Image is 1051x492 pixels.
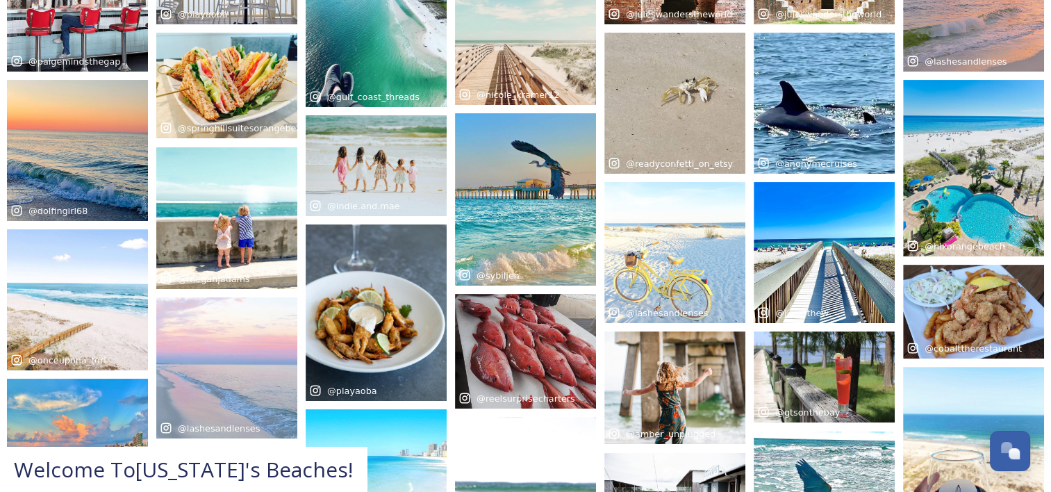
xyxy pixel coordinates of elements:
span: @ playaoba [178,9,228,19]
img: 8bc0514f-f680-4fa0-9c1e-69b1d23f5b08.jpg [156,297,297,438]
img: 65be5c5d-2dd6-b7c5-7d1c-fa3da395f250.jpg [903,80,1044,256]
img: 3095-ig-17881551287281254.jpg [156,147,297,289]
img: 3095-ig-18081818365256021.jpg [754,331,895,423]
img: d84c89b2-5ac4-ba53-8310-5d458bfb26a3.jpg [754,182,895,323]
span: @ meganjadams [178,274,250,284]
span: @ readyconfetti_on_etsy [626,158,733,169]
img: e320be09-70a6-d0f8-f226-a309bb1747d4.jpg [306,115,447,216]
span: @ gtsonthebay [775,408,840,418]
span: @ playaoba [327,386,377,396]
button: Open Chat [990,431,1030,471]
span: @ juleswanderstheworld [775,9,882,19]
img: 3095-ig-17885268386109280.jpg [604,33,745,174]
img: 1f0cc15a-088e-1aa7-51cd-743a0462a0e2.jpg [604,182,745,323]
span: @ gulf_coast_threads [327,92,420,102]
span: @ dolfingirl68 [28,206,88,216]
span: @ lashesandlenses [626,308,708,318]
span: @ indie.and.mae [327,201,399,211]
span: @ lashesandlenses [178,423,260,434]
span: @ lashesandlenses [925,56,1007,67]
span: @ cobalttherestaurant [925,343,1022,354]
span: @ anonymecruises [775,158,857,169]
span: @ sybiljen [477,270,520,281]
span: @ nicole_kramer12 [477,90,560,100]
img: a120a029-62bb-263e-d968-2b7d0a63f13f.jpg [604,331,745,444]
span: @ paigemindsthegap [28,56,120,67]
span: @ jlmatthew [775,308,829,318]
img: 7afe00c1-e70a-629f-971f-2be29d44c451.jpg [903,265,1044,359]
span: @ onceupona_tori [28,355,106,366]
img: 23928d21-0ac5-93e8-95e9-cb227d244890.jpg [7,229,148,370]
span: @ amber_unplugged [626,429,715,440]
img: 3dc7e27f-45e9-958e-3e15-189754519e47.jpg [7,80,148,221]
span: Welcome To [US_STATE]'s Beaches ! [14,455,353,484]
img: 65d28a25-979d-1b94-2387-e940d8c3d5ee.jpg [455,113,596,286]
span: @ hixorangebeach [925,241,1005,252]
span: @ springhillsuitesorangebeach [178,124,312,134]
img: 8fa0603c-b5a9-dcac-cdaf-c96e47bd7cbe.jpg [306,224,447,401]
span: @ reelsurprisecharters [477,393,575,404]
img: 3095-ig-17909916064798787.jpg [156,33,297,138]
img: 3c784489-f812-4818-956f-0d640ee33450.jpg [455,294,596,409]
img: 3095-ig-17909869114776216.jpg [754,33,895,174]
span: @ juleswanderstheworld [626,9,732,19]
